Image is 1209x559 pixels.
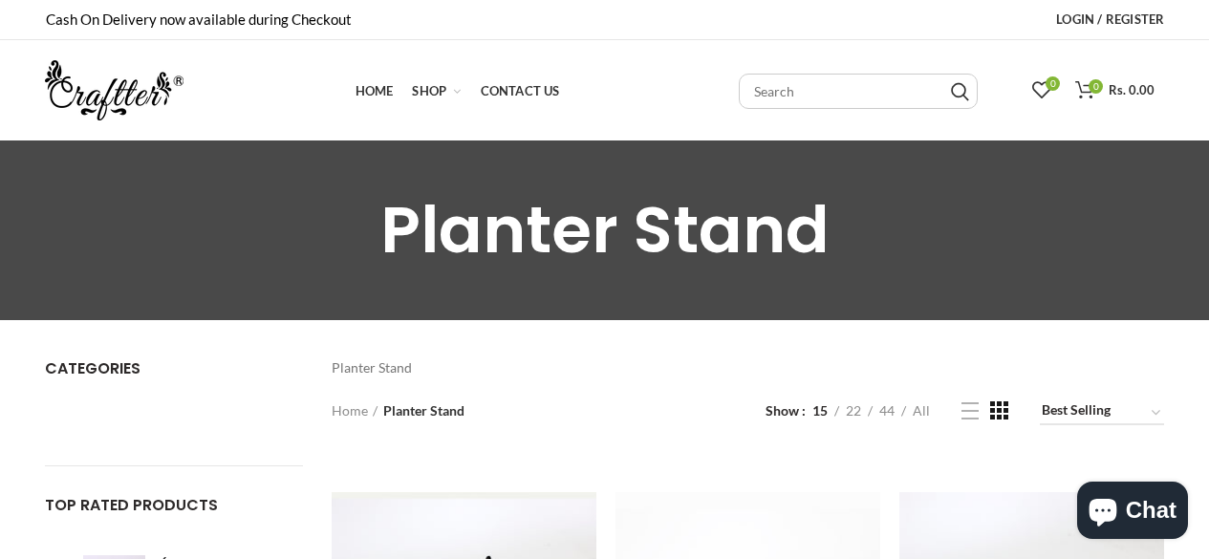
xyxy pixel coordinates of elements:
[739,74,978,109] input: Search
[1056,11,1164,27] span: Login / Register
[383,402,464,419] span: Planter Stand
[846,402,861,419] span: 22
[346,72,403,110] a: Home
[1046,76,1060,91] span: 0
[45,357,140,379] span: Categories
[356,83,394,98] span: Home
[471,72,570,110] a: Contact Us
[1071,482,1194,544] inbox-online-store-chat: Shopify online store chat
[812,402,828,419] span: 15
[45,494,218,516] span: TOP RATED PRODUCTS
[332,358,1164,377] div: Planter Stand
[1023,72,1061,110] a: 0
[380,184,830,275] span: Planter Stand
[913,402,930,419] span: All
[402,72,470,110] a: Shop
[1109,82,1155,97] span: Rs. 0.00
[873,401,901,420] a: 44
[951,82,969,101] input: Search
[806,401,834,420] a: 15
[1089,79,1103,94] span: 0
[766,401,806,420] span: Show
[332,401,378,420] a: Home
[906,401,937,420] a: All
[45,60,184,120] img: craftter.com
[481,83,560,98] span: Contact Us
[839,401,868,420] a: 22
[412,83,446,98] span: Shop
[1066,72,1164,110] a: 0 Rs. 0.00
[879,402,895,419] span: 44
